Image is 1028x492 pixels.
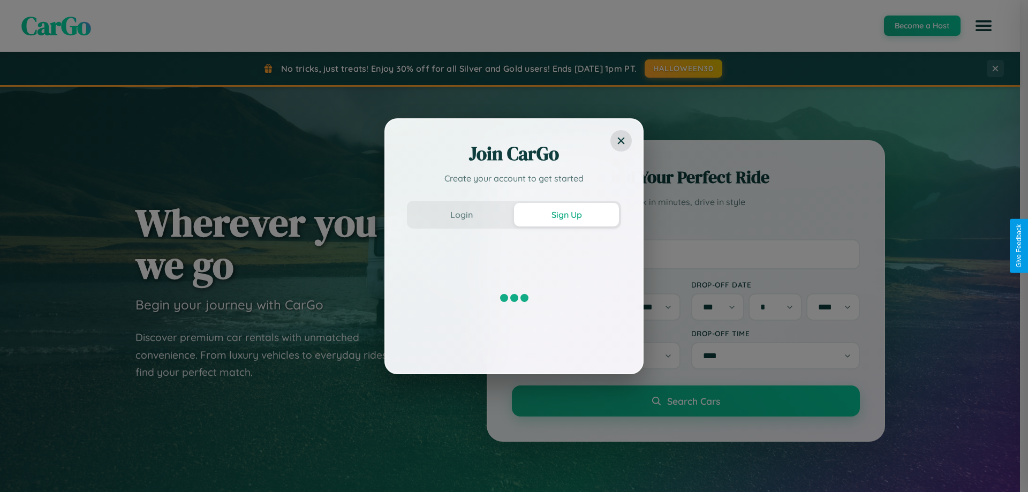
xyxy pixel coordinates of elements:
iframe: Intercom live chat [11,456,36,481]
button: Login [409,203,514,226]
h2: Join CarGo [407,141,621,166]
p: Create your account to get started [407,172,621,185]
button: Sign Up [514,203,619,226]
div: Give Feedback [1015,224,1023,268]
